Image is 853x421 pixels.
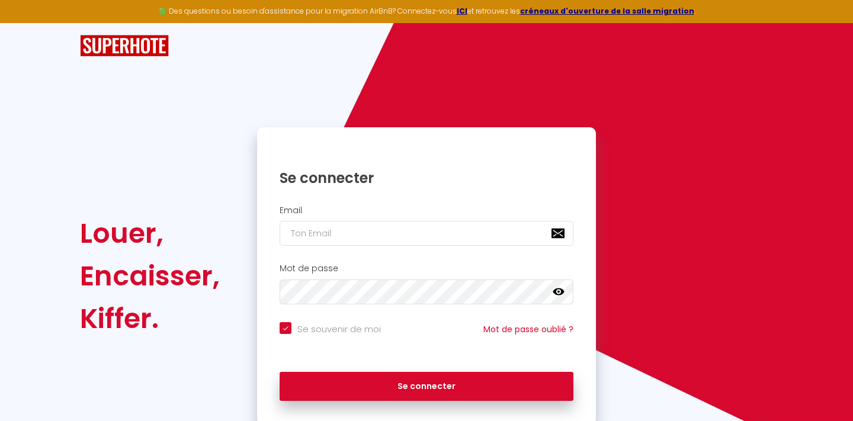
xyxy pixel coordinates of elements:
a: créneaux d'ouverture de la salle migration [520,6,694,16]
button: Se connecter [280,372,573,401]
a: ICI [457,6,467,16]
div: Louer, [80,212,220,255]
h2: Email [280,205,573,216]
img: SuperHote logo [80,35,169,57]
div: Encaisser, [80,255,220,297]
div: Kiffer. [80,297,220,340]
h1: Se connecter [280,169,573,187]
input: Ton Email [280,221,573,246]
h2: Mot de passe [280,263,573,274]
a: Mot de passe oublié ? [483,323,573,335]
